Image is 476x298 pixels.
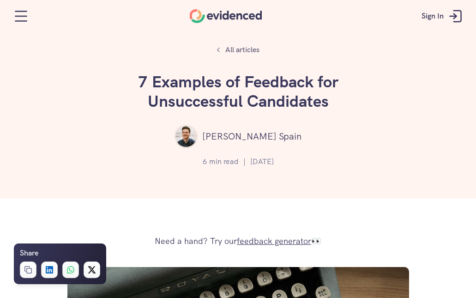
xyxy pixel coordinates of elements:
[225,44,259,56] p: All articles
[202,129,301,144] p: [PERSON_NAME] Spain
[175,125,198,148] img: ""
[155,234,321,249] p: Need a hand? Try our 👀
[211,42,265,58] a: All articles
[203,156,207,168] p: 6
[250,156,274,168] p: [DATE]
[243,156,246,168] p: |
[415,2,471,30] a: Sign In
[422,10,444,22] p: Sign In
[20,247,38,259] h6: Share
[237,236,311,246] a: feedback generator
[209,156,239,168] p: min read
[100,72,377,111] h1: 7 Examples of Feedback for Unsuccessful Candidates
[190,9,262,23] a: Home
